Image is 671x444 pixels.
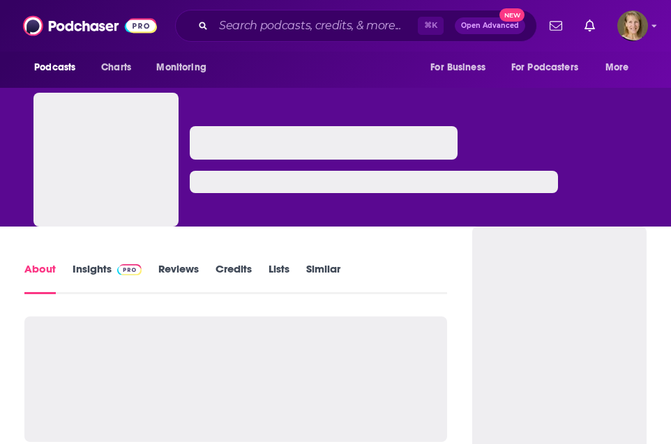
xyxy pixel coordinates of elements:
[73,262,142,294] a: InsightsPodchaser Pro
[156,58,206,77] span: Monitoring
[596,54,647,81] button: open menu
[430,58,485,77] span: For Business
[461,22,519,29] span: Open Advanced
[117,264,142,275] img: Podchaser Pro
[605,58,629,77] span: More
[418,17,444,35] span: ⌘ K
[216,262,252,294] a: Credits
[213,15,418,37] input: Search podcasts, credits, & more...
[511,58,578,77] span: For Podcasters
[617,10,648,41] img: User Profile
[617,10,648,41] span: Logged in as tvdockum
[24,262,56,294] a: About
[158,262,199,294] a: Reviews
[455,17,525,34] button: Open AdvancedNew
[175,10,537,42] div: Search podcasts, credits, & more...
[24,54,93,81] button: open menu
[23,13,157,39] img: Podchaser - Follow, Share and Rate Podcasts
[101,58,131,77] span: Charts
[502,54,598,81] button: open menu
[306,262,340,294] a: Similar
[617,10,648,41] button: Show profile menu
[579,14,601,38] a: Show notifications dropdown
[146,54,224,81] button: open menu
[34,58,75,77] span: Podcasts
[499,8,525,22] span: New
[544,14,568,38] a: Show notifications dropdown
[421,54,503,81] button: open menu
[269,262,289,294] a: Lists
[92,54,140,81] a: Charts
